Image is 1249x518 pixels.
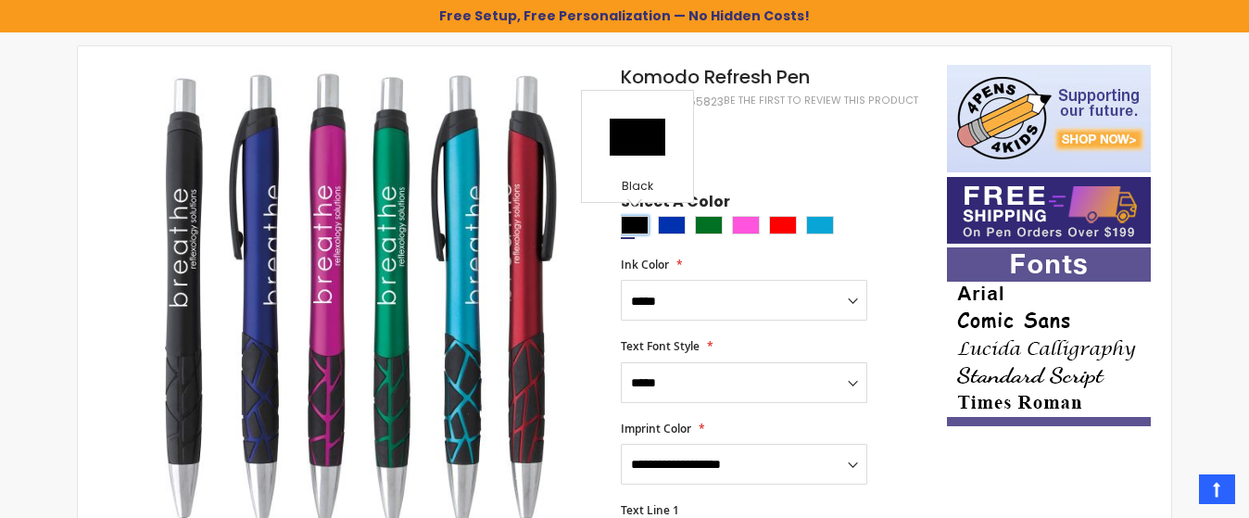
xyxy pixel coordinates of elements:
[621,257,669,272] span: Ink Color
[769,216,797,234] div: Red
[947,247,1151,426] img: font-personalization-examples
[947,65,1151,172] img: 4pens 4 kids
[947,177,1151,244] img: Free shipping on orders over $199
[732,216,760,234] div: Pink
[621,216,649,234] div: Black
[621,502,679,518] span: Text Line 1
[724,94,918,107] a: Be the first to review this product
[621,338,700,354] span: Text Font Style
[695,216,723,234] div: Green
[621,64,810,90] span: Komodo Refresh Pen
[621,421,691,436] span: Imprint Color
[621,192,730,217] span: Select A Color
[587,179,688,197] div: Black
[806,216,834,234] div: Turquoise
[658,216,686,234] div: Blue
